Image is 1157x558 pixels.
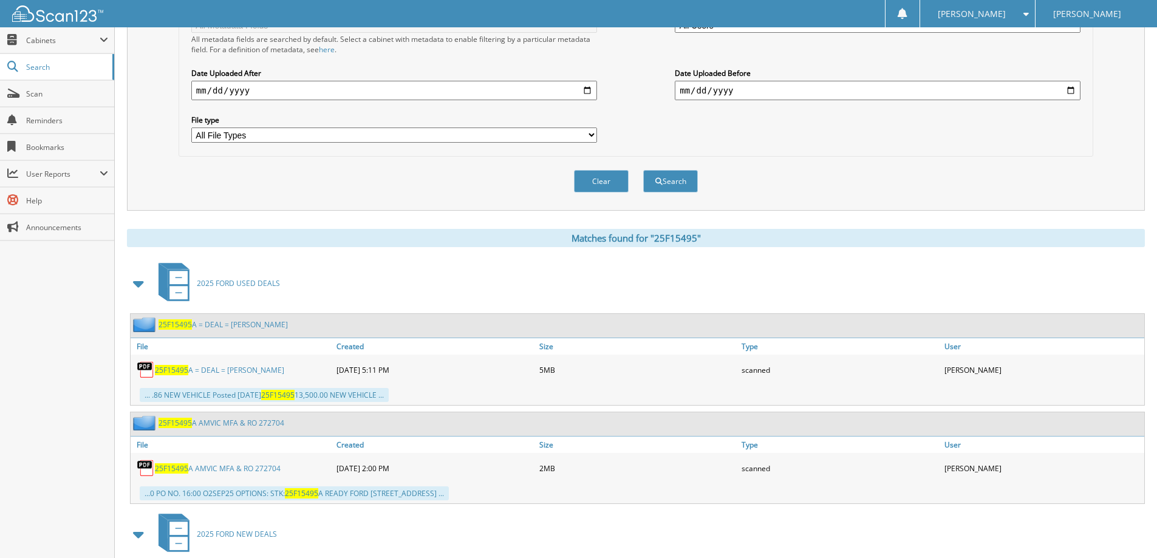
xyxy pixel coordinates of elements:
a: File [131,338,333,355]
label: Date Uploaded After [191,68,597,78]
span: [PERSON_NAME] [1053,10,1121,18]
div: Matches found for "25F15495" [127,229,1145,247]
span: Reminders [26,115,108,126]
iframe: Chat Widget [1096,500,1157,558]
img: folder2.png [133,317,159,332]
label: Date Uploaded Before [675,68,1080,78]
img: PDF.png [137,459,155,477]
a: Created [333,437,536,453]
button: Search [643,170,698,192]
div: ... .86 NEW VEHICLE Posted [DATE] 13,500.00 NEW VEHICLE ... [140,388,389,402]
span: Cabinets [26,35,100,46]
img: folder2.png [133,415,159,430]
img: scan123-logo-white.svg [12,5,103,22]
span: Help [26,196,108,206]
div: [PERSON_NAME] [941,456,1144,480]
a: User [941,338,1144,355]
span: Search [26,62,106,72]
input: start [191,81,597,100]
div: scanned [739,456,941,480]
span: 2025 FORD NEW DEALS [197,529,277,539]
span: 25F15495 [155,365,188,375]
label: File type [191,115,597,125]
span: Announcements [26,222,108,233]
span: 25F15495 [285,488,318,498]
a: Type [739,437,941,453]
a: 2025 FORD USED DEALS [151,259,280,307]
a: 2025 FORD NEW DEALS [151,510,277,558]
div: [PERSON_NAME] [941,358,1144,382]
div: 5MB [536,358,739,382]
div: [DATE] 2:00 PM [333,456,536,480]
a: Type [739,338,941,355]
button: Clear [574,170,629,192]
input: end [675,81,1080,100]
span: 25F15495 [159,319,192,330]
a: Created [333,338,536,355]
span: 25F15495 [155,463,188,474]
span: User Reports [26,169,100,179]
div: scanned [739,358,941,382]
span: Scan [26,89,108,99]
a: 25F15495A = DEAL = [PERSON_NAME] [159,319,288,330]
a: Size [536,338,739,355]
span: 2025 FORD USED DEALS [197,278,280,288]
div: All metadata fields are searched by default. Select a cabinet with metadata to enable filtering b... [191,34,597,55]
div: ...0 PO NO. 16:00 O2SEP25 OPTIONS: STK: A READY FORD [STREET_ADDRESS] ... [140,486,449,500]
img: PDF.png [137,361,155,379]
span: Bookmarks [26,142,108,152]
div: 2MB [536,456,739,480]
span: 25F15495 [261,390,295,400]
a: 25F15495A AMVIC MFA & RO 272704 [155,463,281,474]
a: Size [536,437,739,453]
span: [PERSON_NAME] [938,10,1006,18]
a: 25F15495A = DEAL = [PERSON_NAME] [155,365,284,375]
a: here [319,44,335,55]
a: File [131,437,333,453]
div: [DATE] 5:11 PM [333,358,536,382]
a: User [941,437,1144,453]
span: 25F15495 [159,418,192,428]
a: 25F15495A AMVIC MFA & RO 272704 [159,418,284,428]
